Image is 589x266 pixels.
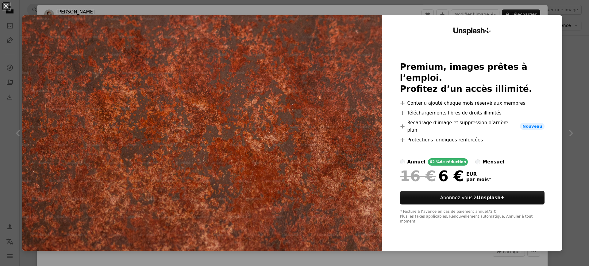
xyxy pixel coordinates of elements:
[520,123,545,130] span: Nouveau
[400,168,464,184] div: 6 €
[400,119,545,134] li: Recadrage d’image et suppression d’arrière-plan
[400,209,545,224] div: * Facturé à l’avance en cas de paiement annuel 72 € Plus les taxes applicables. Renouvellement au...
[400,168,436,184] span: 16 €
[400,62,545,95] h2: Premium, images prêtes à l’emploi. Profitez d’un accès illimité.
[400,159,405,164] input: annuel62 %de réduction
[400,191,545,204] button: Abonnez-vous àUnsplash+
[400,136,545,144] li: Protections juridiques renforcées
[477,195,504,200] strong: Unsplash+
[428,158,468,166] div: 62 % de réduction
[400,99,545,107] li: Contenu ajouté chaque mois réservé aux membres
[466,171,491,177] span: EUR
[475,159,480,164] input: mensuel
[483,158,504,166] div: mensuel
[400,109,545,117] li: Téléchargements libres de droits illimités
[407,158,425,166] div: annuel
[466,177,491,182] span: par mois *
